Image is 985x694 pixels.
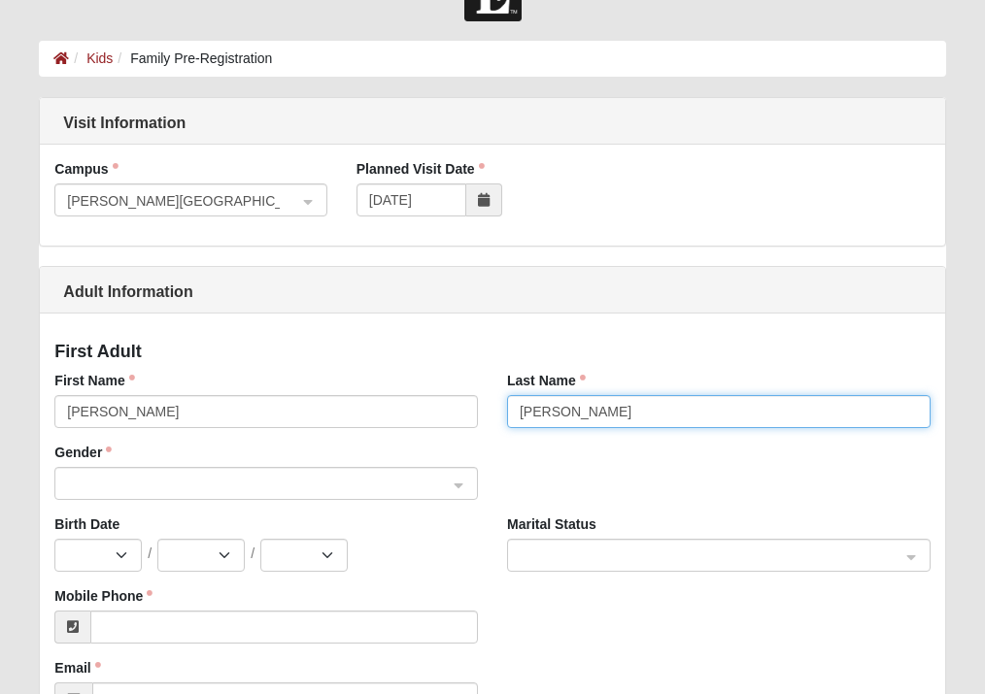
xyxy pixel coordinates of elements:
span: / [251,544,255,563]
label: Last Name [507,371,586,390]
label: Email [54,658,100,677]
label: Gender [54,443,112,462]
label: Mobile Phone [54,586,153,606]
h1: Visit Information [40,114,944,132]
li: Family Pre-Registration [113,49,272,69]
a: Kids [86,50,113,66]
label: Marital Status [507,514,596,534]
label: First Name [54,371,134,390]
span: Fleming Island [67,190,279,212]
label: Campus [54,159,118,179]
h1: Adult Information [40,282,944,301]
label: Planned Visit Date [357,159,485,179]
label: Birth Date [54,514,119,534]
h4: First Adult [54,342,930,363]
span: / [148,544,152,563]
